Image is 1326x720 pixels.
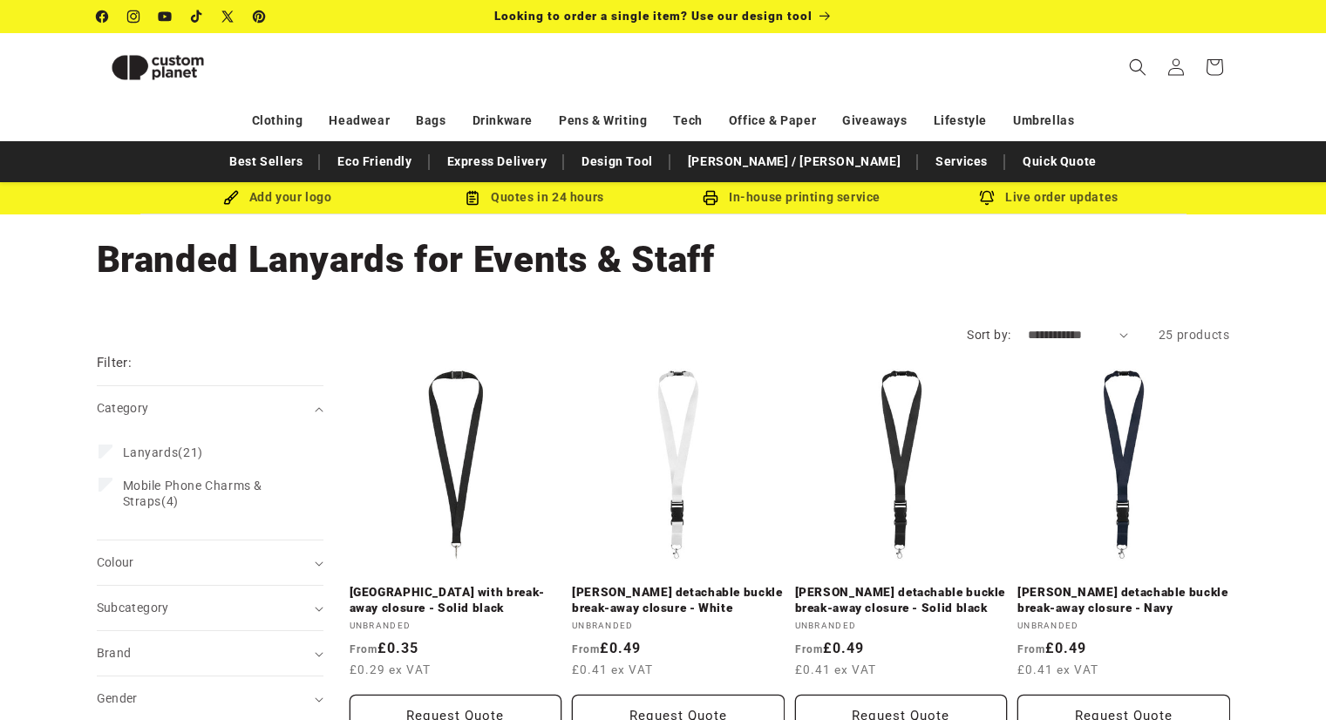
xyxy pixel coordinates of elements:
[123,445,203,460] span: (21)
[406,187,663,208] div: Quotes in 24 hours
[703,190,718,206] img: In-house printing
[679,146,909,177] a: [PERSON_NAME] / [PERSON_NAME]
[439,146,556,177] a: Express Delivery
[123,479,263,508] span: Mobile Phone Charms & Straps
[97,386,323,431] summary: Category (0 selected)
[465,190,480,206] img: Order Updates Icon
[1159,328,1230,342] span: 25 products
[123,445,179,459] span: Lanyards
[90,33,277,101] a: Custom Planet
[663,187,921,208] div: In-house printing service
[934,105,987,136] a: Lifestyle
[673,105,702,136] a: Tech
[97,40,219,95] img: Custom Planet
[252,105,303,136] a: Clothing
[842,105,907,136] a: Giveaways
[494,9,813,23] span: Looking to order a single item? Use our design tool
[329,146,420,177] a: Eco Friendly
[416,105,445,136] a: Bags
[1119,48,1157,86] summary: Search
[1014,146,1105,177] a: Quick Quote
[97,631,323,676] summary: Brand (0 selected)
[559,105,647,136] a: Pens & Writing
[1013,105,1074,136] a: Umbrellas
[97,555,134,569] span: Colour
[729,105,816,136] a: Office & Paper
[979,190,995,206] img: Order updates
[97,236,1230,283] h1: Branded Lanyards for Events & Staff
[97,540,323,585] summary: Colour (0 selected)
[123,478,294,509] span: (4)
[572,585,785,615] a: [PERSON_NAME] detachable buckle break-away closure - White
[97,646,132,660] span: Brand
[223,190,239,206] img: Brush Icon
[921,187,1178,208] div: Live order updates
[1017,585,1230,615] a: [PERSON_NAME] detachable buckle break-away closure - Navy
[967,328,1010,342] label: Sort by:
[473,105,533,136] a: Drinkware
[329,105,390,136] a: Headwear
[97,401,149,415] span: Category
[573,146,662,177] a: Design Tool
[97,601,169,615] span: Subcategory
[97,353,133,373] h2: Filter:
[149,187,406,208] div: Add your logo
[350,585,562,615] a: [GEOGRAPHIC_DATA] with break-away closure - Solid black
[927,146,996,177] a: Services
[97,586,323,630] summary: Subcategory (0 selected)
[221,146,311,177] a: Best Sellers
[97,691,138,705] span: Gender
[795,585,1008,615] a: [PERSON_NAME] detachable buckle break-away closure - Solid black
